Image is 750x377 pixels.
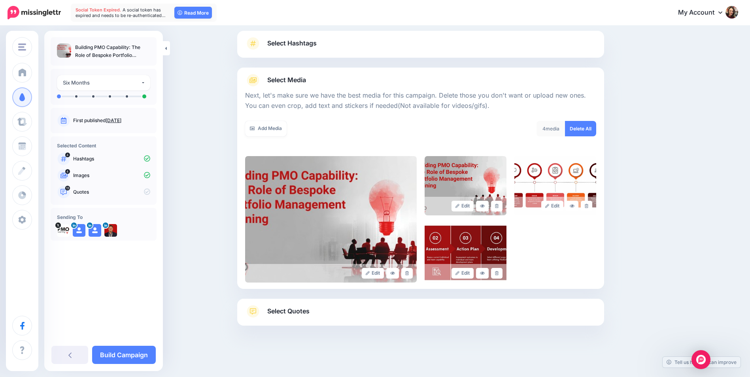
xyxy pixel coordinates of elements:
[174,7,212,19] a: Read More
[75,95,77,98] li: A post will be sent on day 27
[109,95,111,98] li: A post will be sent on day 100
[73,172,150,179] p: Images
[245,305,596,326] a: Select Quotes
[57,75,150,90] button: Six Months
[245,37,596,58] a: Select Hashtags
[57,214,150,220] h4: Sending To
[267,75,306,85] span: Select Media
[65,186,70,190] span: 13
[65,169,70,174] span: 4
[73,224,85,237] img: user_default_image.png
[565,121,596,136] a: Delete All
[104,224,117,237] img: 1657124497966-76390.png
[267,306,310,317] span: Select Quotes
[452,201,474,211] a: Edit
[75,43,150,59] p: Building PMO Capability: The Role of Bespoke Portfolio Management Training
[106,117,121,123] a: [DATE]
[670,3,738,23] a: My Account
[73,155,150,162] p: Hashtags
[542,126,546,132] span: 4
[73,117,150,124] p: First published
[514,156,596,215] img: a731df3b04c09a207b752632883df645_large.jpg
[126,95,128,98] li: A post will be sent on day 140
[537,121,565,136] div: media
[541,201,564,211] a: Edit
[92,95,94,98] li: A post will be sent on day 62
[57,43,71,58] img: 23a0b3391f4492a9dabdd632055ae65f_thumb.jpg
[89,224,101,237] img: user_default_image.png
[76,7,121,13] span: Social Token Expired.
[57,143,150,149] h4: Selected Content
[425,156,506,215] img: 7a4260c0c0713263b6ea7b178a7f43db_large.jpg
[245,156,417,283] img: 23a0b3391f4492a9dabdd632055ae65f_large.jpg
[142,94,146,98] li: A post will be sent on day 180
[245,121,287,136] a: Add Media
[63,78,141,87] div: Six Months
[245,74,596,87] a: Select Media
[245,90,596,111] p: Next, let's make sure we have the best media for this campaign. Delete those you don't want or up...
[691,350,710,369] div: Open Intercom Messenger
[73,188,150,196] p: Quotes
[267,38,317,49] span: Select Hashtags
[57,94,61,98] li: A post will be sent on day 12
[425,223,506,283] img: fdf75f2fe9f126ab6e607534d4f438f3_large.jpg
[18,43,26,51] img: menu.png
[76,7,166,18] span: A social token has expired and needs to be re-authenticated…
[663,357,741,368] a: Tell us how we can improve
[452,268,474,279] a: Edit
[245,87,596,283] div: Select Media
[362,268,384,279] a: Edit
[8,6,61,19] img: Missinglettr
[57,224,70,237] img: 8GyXz8T--35675.jpg
[65,153,70,157] span: 4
